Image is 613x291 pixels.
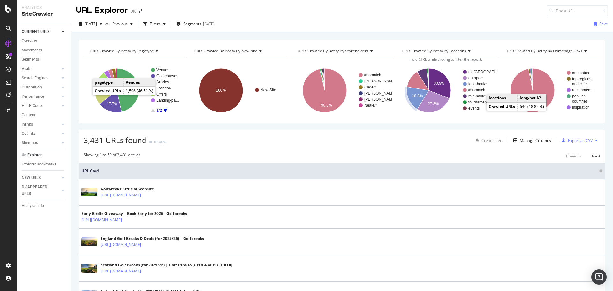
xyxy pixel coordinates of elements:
img: main image [81,188,97,196]
div: Export as CSV [568,138,593,143]
div: Segments [22,56,39,63]
text: 96.3% [321,103,332,108]
span: URLs Crawled By Botify By new_site [194,48,257,54]
a: NEW URLS [22,174,60,181]
a: Distribution [22,84,60,91]
a: Segments [22,56,66,63]
td: Crawled URLs [487,103,518,111]
div: Url Explorer [22,152,42,158]
div: NEW URLS [22,174,41,181]
text: Venues [156,68,169,72]
td: locations [487,94,518,102]
a: Inlinks [22,121,60,128]
text: 1/2 [156,108,162,113]
button: Filters [141,19,168,29]
a: Sitemaps [22,140,60,146]
div: SiteCrawler [22,11,65,18]
svg: A chart. [84,63,185,118]
a: HTTP Codes [22,103,60,109]
div: [DATE] [203,21,215,27]
svg: A chart. [188,63,289,118]
button: Next [592,152,600,160]
a: DISAPPEARED URLS [22,184,60,197]
td: long-haul/* [518,94,547,102]
div: Analytics [22,5,65,11]
div: UK [130,8,136,14]
text: Location [156,86,171,90]
text: inspiration [572,105,590,110]
div: Next [592,153,600,159]
text: 30.9% [434,81,444,86]
span: URLs Crawled By Botify By stakeholders [298,48,368,54]
div: Performance [22,93,44,100]
text: [PERSON_NAME]/* [364,79,398,83]
text: [PERSON_NAME]/* [364,91,398,96]
h4: URLs Crawled By Botify By pagetype [88,46,179,56]
h4: URLs Crawled By Botify By stakeholders [296,46,387,56]
text: tournaments [468,100,490,104]
span: URLs Crawled By Botify By locations [402,48,466,54]
button: Segments[DATE] [174,19,217,29]
div: Search Engines [22,75,48,81]
text: Cade/* [364,85,376,89]
input: Find a URL [547,5,608,16]
a: Explorer Bookmarks [22,161,66,168]
img: main image [81,237,97,246]
text: #nomatch [572,71,589,75]
svg: A chart. [396,63,496,118]
text: New-Site [261,88,276,92]
text: Offers [156,92,167,96]
div: Visits [22,65,31,72]
text: mid-haul/* [468,94,486,98]
div: Distribution [22,84,42,91]
h4: URLs Crawled By Botify By new_site [193,46,283,56]
text: recommen… [572,88,594,92]
text: #nomatch [364,73,381,77]
div: arrow-right-arrow-left [139,9,142,13]
div: Showing 1 to 50 of 3,431 entries [84,152,140,160]
div: Overview [22,38,37,44]
div: Save [599,21,608,27]
svg: A chart. [291,63,392,118]
div: HTTP Codes [22,103,43,109]
a: Analysis Info [22,203,66,209]
a: Content [22,112,66,119]
text: events [468,106,480,111]
a: Outlinks [22,130,60,137]
div: Manage Columns [520,138,551,143]
text: top-regions- [572,77,593,81]
td: Crawled URLs [93,87,124,95]
span: 3,431 URLs found [84,135,147,145]
button: Export as CSV [559,135,593,145]
div: Content [22,112,35,119]
span: Previous [110,21,128,27]
button: [DATE] [76,19,105,29]
div: Open Intercom Messenger [591,269,607,285]
span: 2025 Aug. 30th [85,21,97,27]
text: Landing-pa… [156,98,179,103]
td: 1,596 (46.51 %) [124,87,156,95]
button: Manage Columns [511,136,551,144]
text: #nomatch [468,88,485,92]
a: [URL][DOMAIN_NAME] [101,192,141,198]
div: URL Explorer [76,5,128,16]
text: long-haul/* [468,82,487,86]
div: Previous [566,153,581,159]
text: popular- [572,94,586,98]
text: Articles [156,80,169,84]
text: 18.8% [412,94,423,98]
div: Explorer Bookmarks [22,161,56,168]
div: DISAPPEARED URLS [22,184,54,197]
span: Segments [183,21,201,27]
h4: URLs Crawled By Botify By homepage_links [504,46,594,56]
div: CURRENT URLS [22,28,49,35]
div: Sitemaps [22,140,38,146]
text: [PERSON_NAME]/* [364,97,398,102]
div: Early Birdie Giveaway | Book Early for 2026 - Golfbreaks [81,211,187,217]
span: Hold CTRL while clicking to filter the report. [410,57,482,62]
text: uk-[GEOGRAPHIC_DATA]/* [468,70,516,74]
text: and-cities [572,82,588,86]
